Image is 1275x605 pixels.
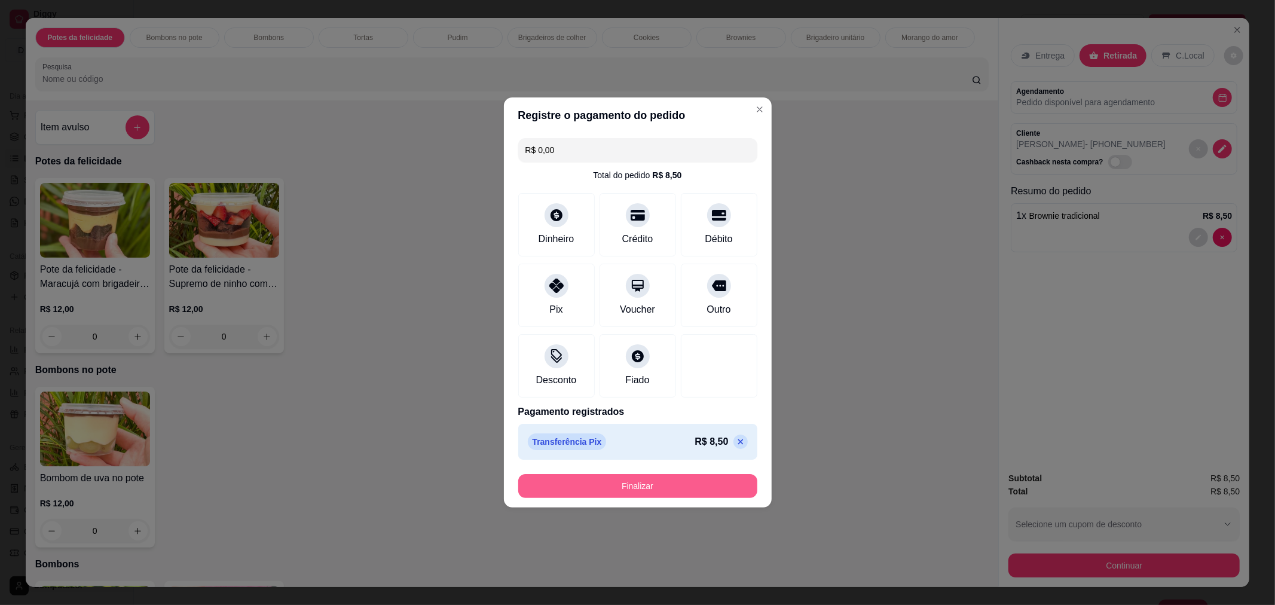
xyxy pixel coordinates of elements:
div: Crédito [622,232,653,246]
div: Voucher [620,302,655,317]
div: Outro [707,302,730,317]
div: Dinheiro [539,232,574,246]
div: R$ 8,50 [652,169,681,181]
button: Close [750,100,769,119]
div: Desconto [536,373,577,387]
header: Registre o pagamento do pedido [504,97,772,133]
div: Total do pedido [593,169,681,181]
div: Pix [549,302,562,317]
input: Ex.: hambúrguer de cordeiro [525,138,750,162]
p: Pagamento registrados [518,405,757,419]
div: Débito [705,232,732,246]
p: R$ 8,50 [695,435,728,449]
button: Finalizar [518,474,757,498]
div: Fiado [625,373,649,387]
p: Transferência Pix [528,433,607,450]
